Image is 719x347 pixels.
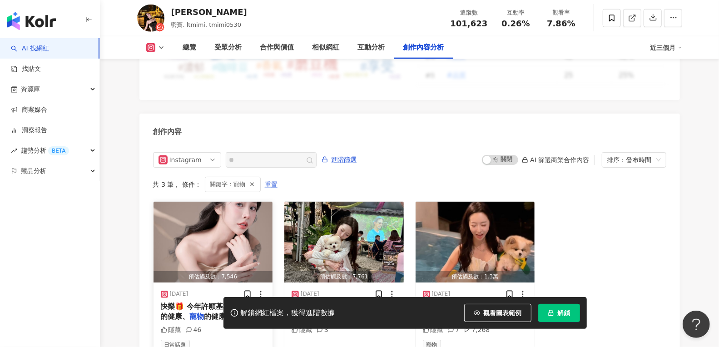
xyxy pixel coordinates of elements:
[484,309,522,317] span: 觀看圖表範例
[21,79,40,99] span: 資源庫
[358,42,385,53] div: 互動分析
[284,271,404,283] div: 預估觸及數：7,761
[21,140,69,161] span: 趨勢分析
[538,304,580,322] button: 解鎖
[284,202,404,283] button: 預估觸及數：7,761
[544,8,579,17] div: 觀看率
[522,156,589,164] div: AI 篩選商業合作內容
[448,326,460,335] div: 7
[171,21,242,28] span: 密寶, ltmimi, tmimi0530
[11,105,47,114] a: 商案媒合
[451,8,488,17] div: 追蹤數
[153,177,666,192] div: 共 3 筆 ， 條件：
[432,290,451,298] div: [DATE]
[154,202,273,283] img: post-image
[312,42,340,53] div: 相似網紅
[11,148,17,154] span: rise
[416,271,535,283] div: 預估觸及數：1.3萬
[332,153,357,167] span: 進階篩選
[321,152,357,167] button: 進階篩選
[153,127,182,137] div: 創作內容
[11,44,49,53] a: searchAI 找網紅
[548,310,554,316] span: lock
[292,326,312,335] div: 隱藏
[210,179,245,189] span: 關鍵字：寵物
[137,5,164,32] img: KOL Avatar
[499,8,533,17] div: 互動率
[547,19,575,28] span: 7.86%
[264,177,278,192] button: 重置
[11,126,47,135] a: 洞察報告
[170,290,188,298] div: [DATE]
[183,42,197,53] div: 總覽
[301,290,319,298] div: [DATE]
[464,304,531,322] button: 觀看圖表範例
[154,202,273,283] button: 預估觸及數：7,546
[161,326,181,335] div: 隱藏
[558,309,570,317] span: 解鎖
[650,40,682,55] div: 近三個月
[48,146,69,155] div: BETA
[21,161,46,181] span: 競品分析
[423,326,443,335] div: 隱藏
[11,64,41,74] a: 找貼文
[464,326,490,335] div: 7,268
[260,42,294,53] div: 合作與價值
[241,308,335,318] div: 解鎖網紅檔案，獲得進階數據
[416,202,535,283] button: 預估觸及數：1.3萬
[169,153,199,167] div: Instagram
[607,153,653,167] div: 排序：發布時間
[7,12,56,30] img: logo
[154,271,273,283] div: 預估觸及數：7,546
[215,42,242,53] div: 受眾分析
[186,326,202,335] div: 46
[501,19,530,28] span: 0.26%
[317,326,328,335] div: 3
[403,42,444,53] div: 創作內容分析
[284,202,404,283] img: post-image
[416,202,535,283] img: post-image
[171,6,247,18] div: [PERSON_NAME]
[451,19,488,28] span: 101,623
[265,178,278,192] span: 重置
